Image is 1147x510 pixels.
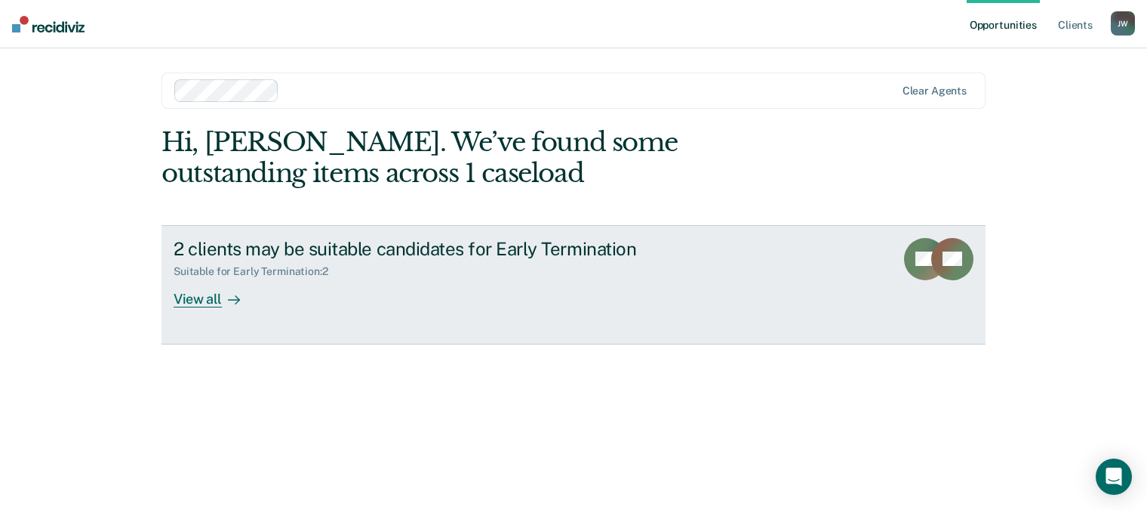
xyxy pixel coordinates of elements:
div: Hi, [PERSON_NAME]. We’ve found some outstanding items across 1 caseload [161,127,821,189]
img: Recidiviz [12,16,85,32]
div: 2 clients may be suitable candidates for Early Termination [174,238,703,260]
div: View all [174,278,258,308]
div: J W [1111,11,1135,36]
div: Open Intercom Messenger [1096,459,1132,495]
button: JW [1111,11,1135,36]
div: Suitable for Early Termination : 2 [174,265,340,278]
div: Clear agents [903,85,967,97]
a: 2 clients may be suitable candidates for Early TerminationSuitable for Early Termination:2View all [161,225,986,345]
